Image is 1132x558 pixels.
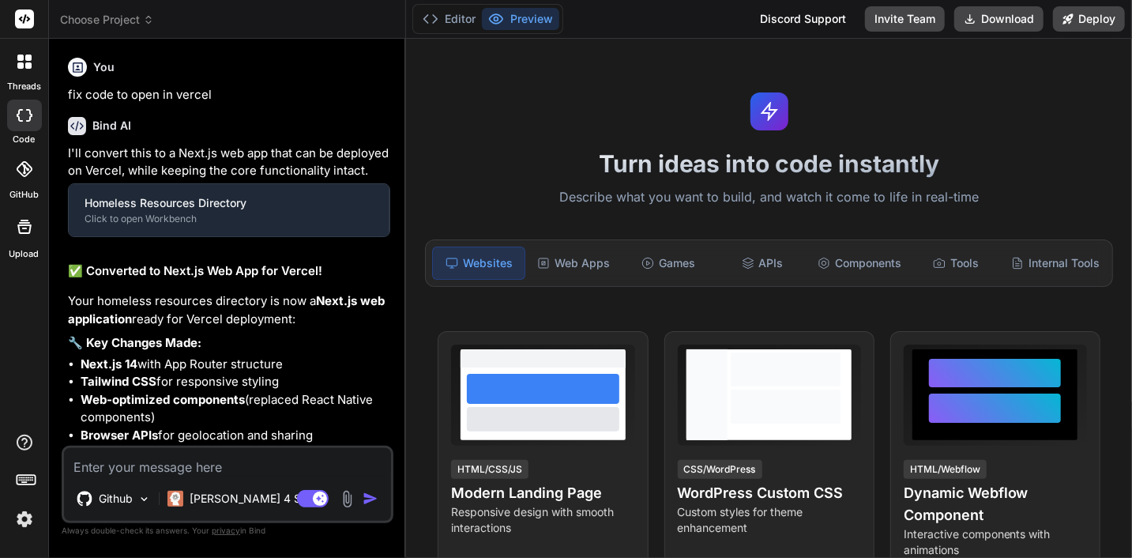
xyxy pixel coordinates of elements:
div: Components [811,247,908,280]
button: Homeless Resources DirectoryClick to open Workbench [69,184,389,236]
div: Tools [911,247,1002,280]
div: HTML/Webflow [904,460,987,479]
h6: Bind AI [92,118,131,134]
span: privacy [212,526,240,535]
h4: Dynamic Webflow Component [904,482,1087,526]
div: Web Apps [528,247,619,280]
div: Games [622,247,713,280]
div: CSS/WordPress [678,460,762,479]
p: fix code to open in vercel [68,86,390,104]
strong: Tailwind CSS [81,374,156,389]
strong: Web-optimized components [81,392,245,407]
strong: Next.js 14 [81,356,137,371]
div: Internal Tools [1005,247,1106,280]
p: Responsive design with smooth interactions [451,504,634,536]
button: Editor [416,8,482,30]
label: threads [7,80,41,93]
p: Your homeless resources directory is now a ready for Vercel deployment: [68,292,390,328]
div: APIs [716,247,807,280]
li: with App Router structure [81,356,390,374]
li: for favorites persistence [81,444,390,462]
span: Choose Project [60,12,154,28]
strong: Next.js web application [68,293,388,326]
strong: 🔧 Key Changes Made: [68,335,201,350]
button: Deploy [1053,6,1125,32]
img: settings [11,506,38,533]
button: Preview [482,8,559,30]
img: Pick Models [137,492,151,506]
button: Invite Team [865,6,945,32]
label: GitHub [9,188,39,202]
img: attachment [338,490,356,508]
li: for geolocation and sharing [81,427,390,445]
div: Websites [432,247,525,280]
li: (replaced React Native components) [81,391,390,427]
strong: Local storage [81,445,159,460]
p: Always double-check its answers. Your in Bind [62,523,393,538]
div: Homeless Resources Directory [85,195,373,211]
p: Github [99,491,133,507]
h4: WordPress Custom CSS [678,482,861,504]
strong: Browser APIs [81,428,158,443]
img: Claude 4 Sonnet [167,491,183,507]
p: [PERSON_NAME] 4 S.. [190,491,307,507]
h4: Modern Landing Page [451,482,634,504]
div: Discord Support [750,6,856,32]
img: icon [363,491,378,507]
p: Interactive components with animations [904,526,1087,558]
p: Describe what you want to build, and watch it come to life in real-time [416,187,1123,208]
div: Click to open Workbench [85,213,373,225]
label: code [13,133,36,146]
div: HTML/CSS/JS [451,460,528,479]
h1: Turn ideas into code instantly [416,149,1123,178]
h2: ✅ Converted to Next.js Web App for Vercel! [68,262,390,281]
label: Upload [9,247,39,261]
li: for responsive styling [81,373,390,391]
p: Custom styles for theme enhancement [678,504,861,536]
button: Download [954,6,1044,32]
h6: You [93,59,115,75]
p: I'll convert this to a Next.js web app that can be deployed on Vercel, while keeping the core fun... [68,145,390,180]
